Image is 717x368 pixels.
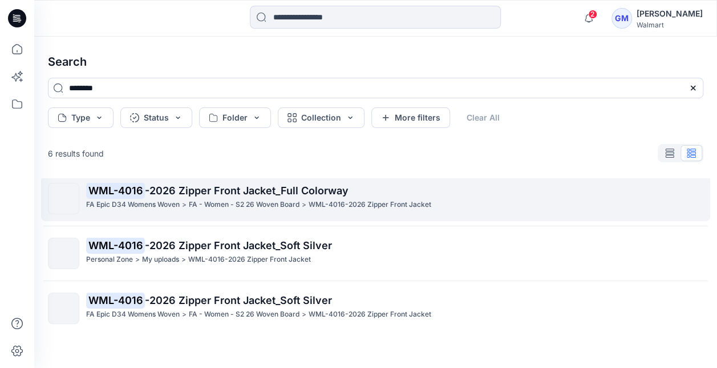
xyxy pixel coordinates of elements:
[181,254,186,266] p: >
[188,254,311,266] p: WML-4016-2026 Zipper Front Jacket
[145,185,349,197] span: -2026 Zipper Front Jacket_Full Colorway
[145,239,332,251] span: -2026 Zipper Front Jacket_Soft Silver
[86,292,145,308] mark: WML-4016
[41,286,710,331] a: WML-4016-2026 Zipper Front Jacket_Soft SilverFA Epic D34 Womens Woven>FA - Women - S2 26 Woven Bo...
[278,107,364,128] button: Collection
[611,8,632,29] div: GM
[637,7,703,21] div: [PERSON_NAME]
[302,199,306,211] p: >
[48,107,114,128] button: Type
[189,309,299,321] p: FA - Women - S2 26 Woven Board
[309,309,431,321] p: WML-4016-2026 Zipper Front Jacket
[39,46,712,78] h4: Search
[199,107,271,128] button: Folder
[48,147,104,159] p: 6 results found
[182,199,187,211] p: >
[309,199,431,211] p: WML-4016-2026 Zipper Front Jacket
[142,254,179,266] p: My uploads
[86,182,145,198] mark: WML-4016
[189,199,299,211] p: FA - Women - S2 26 Woven Board
[86,254,133,266] p: Personal Zone
[588,10,597,19] span: 2
[86,237,145,253] mark: WML-4016
[302,309,306,321] p: >
[120,107,192,128] button: Status
[637,21,703,29] div: Walmart
[86,199,180,211] p: FA Epic D34 Womens Woven
[145,294,332,306] span: -2026 Zipper Front Jacket_Soft Silver
[135,254,140,266] p: >
[371,107,450,128] button: More filters
[41,176,710,221] a: WML-4016-2026 Zipper Front Jacket_Full ColorwayFA Epic D34 Womens Woven>FA - Women - S2 26 Woven ...
[41,231,710,276] a: WML-4016-2026 Zipper Front Jacket_Soft SilverPersonal Zone>My uploads>WML-4016-2026 Zipper Front ...
[86,309,180,321] p: FA Epic D34 Womens Woven
[182,309,187,321] p: >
